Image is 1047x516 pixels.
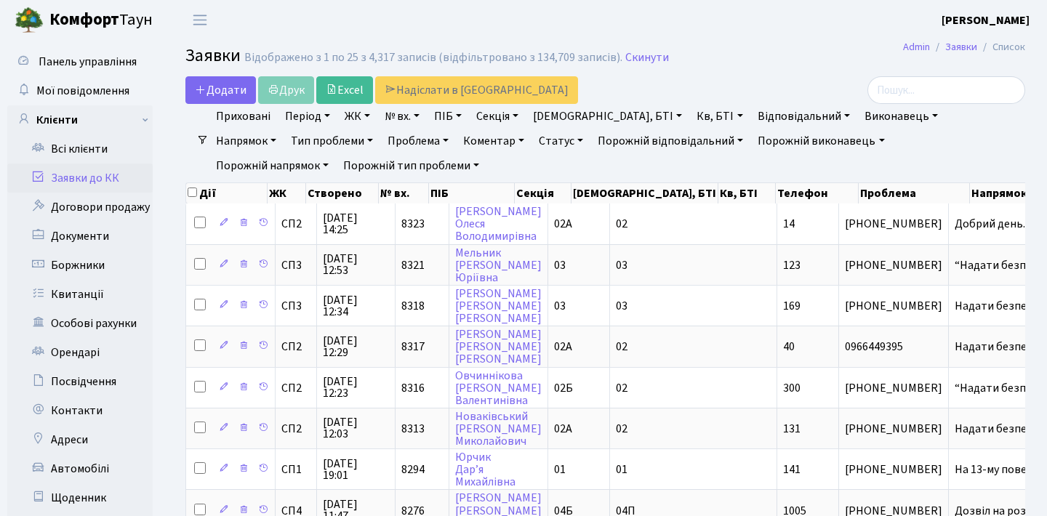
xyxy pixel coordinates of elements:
span: [DATE] 12:29 [323,335,389,358]
a: Порожній відповідальний [592,129,749,153]
span: 02 [616,421,627,437]
span: 8318 [401,298,425,314]
nav: breadcrumb [881,32,1047,63]
a: Відповідальний [752,104,856,129]
span: 40 [783,339,795,355]
span: 8317 [401,339,425,355]
a: Мої повідомлення [7,76,153,105]
span: 02 [616,380,627,396]
span: 01 [554,461,566,477]
span: 14 [783,216,795,232]
a: [PERSON_NAME][PERSON_NAME][PERSON_NAME] [455,326,542,367]
a: Орендарі [7,338,153,367]
span: СП1 [281,464,310,475]
th: Секція [515,183,572,203]
span: Панель управління [39,54,137,70]
a: ЖК [339,104,376,129]
span: 02А [554,216,572,232]
span: СП2 [281,382,310,394]
span: [DATE] 12:03 [323,416,389,440]
span: 123 [783,257,801,273]
th: Дії [186,183,268,203]
a: Заявки до КК [7,164,153,193]
th: [DEMOGRAPHIC_DATA], БТІ [571,183,718,203]
li: Список [977,39,1025,55]
a: [DEMOGRAPHIC_DATA], БТІ [527,104,688,129]
a: Напрямок [210,129,282,153]
a: Мельник[PERSON_NAME]Юріївна [455,245,542,286]
th: № вх. [379,183,429,203]
a: ПІБ [428,104,468,129]
span: [PHONE_NUMBER] [845,382,942,394]
span: [PHONE_NUMBER] [845,300,942,312]
a: Проблема [382,129,454,153]
span: [PHONE_NUMBER] [845,423,942,435]
a: Договори продажу [7,193,153,222]
a: Квитанції [7,280,153,309]
span: СП2 [281,218,310,230]
span: 02А [554,421,572,437]
span: СП2 [281,341,310,352]
a: Особові рахунки [7,309,153,338]
a: Приховані [210,104,276,129]
a: ЮрчикДар’яМихайлівна [455,449,516,490]
a: Контакти [7,396,153,425]
span: [PHONE_NUMBER] [845,259,942,271]
input: Пошук... [867,76,1025,104]
a: Додати [185,76,256,104]
th: Телефон [776,183,859,203]
a: Автомобілі [7,454,153,483]
a: Боржники [7,251,153,280]
th: Проблема [859,183,970,203]
b: [PERSON_NAME] [942,12,1030,28]
a: Заявки [945,39,977,55]
a: Excel [316,76,373,104]
span: СП2 [281,423,310,435]
span: 169 [783,298,801,314]
th: Створено [306,183,379,203]
span: 03 [616,257,627,273]
th: ЖК [268,183,306,203]
span: 8316 [401,380,425,396]
span: 02А [554,339,572,355]
span: 0966449395 [845,341,942,352]
a: Адреси [7,425,153,454]
a: Порожній напрямок [210,153,334,178]
span: 300 [783,380,801,396]
a: Панель управління [7,47,153,76]
span: СП3 [281,300,310,312]
a: Скинути [625,51,669,65]
span: 8321 [401,257,425,273]
span: 141 [783,461,801,477]
span: [DATE] 12:34 [323,294,389,318]
a: Порожній виконавець [752,129,890,153]
span: [PHONE_NUMBER] [845,218,942,230]
span: [PHONE_NUMBER] [845,464,942,475]
img: logo.png [15,6,44,35]
a: Секція [470,104,524,129]
button: Переключити навігацію [182,8,218,32]
span: СП3 [281,259,310,271]
a: Клієнти [7,105,153,134]
a: [PERSON_NAME]ОлесяВолодимирівна [455,203,542,244]
a: Тип проблеми [285,129,379,153]
b: Комфорт [49,8,119,31]
a: Щоденник [7,483,153,512]
span: 02 [616,216,627,232]
span: 01 [616,461,627,477]
span: 02 [616,339,627,355]
span: 02Б [554,380,573,396]
a: Новаківський[PERSON_NAME]Миколайович [455,408,542,449]
span: [DATE] 14:25 [323,212,389,235]
th: ПІБ [429,183,514,203]
a: Всі клієнти [7,134,153,164]
a: Кв, БТІ [691,104,748,129]
th: Кв, БТІ [718,183,776,203]
a: Овчиннікова[PERSON_NAME]Валентинівна [455,368,542,408]
a: Посвідчення [7,367,153,396]
a: Виконавець [859,104,944,129]
a: Статус [533,129,589,153]
span: 03 [554,298,566,314]
span: 8323 [401,216,425,232]
a: Порожній тип проблеми [337,153,485,178]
